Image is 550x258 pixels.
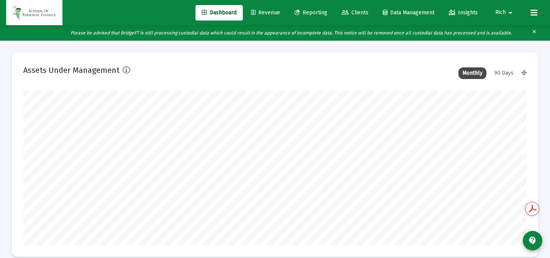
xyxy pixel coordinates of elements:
div: 90 Days [490,67,517,79]
mat-icon: clear [531,27,537,39]
a: Dashboard [195,5,243,21]
span: Revenue [251,9,280,16]
span: Rich [495,9,506,16]
mat-icon: contact_support [528,236,537,245]
a: Insights [443,5,484,21]
mat-icon: arrow_drop_down [506,5,515,21]
div: Monthly [458,67,486,79]
h2: Assets Under Management [23,64,119,76]
button: Rich [486,5,524,20]
span: Clients [342,9,368,16]
a: Data Management [377,5,441,21]
span: Reporting [294,9,327,16]
span: Dashboard [202,9,237,16]
a: Revenue [245,5,286,21]
span: Insights [449,9,478,16]
a: Clients [336,5,375,21]
img: Dashboard [12,5,57,21]
a: Reporting [288,5,334,21]
span: Data Management [383,9,434,16]
i: Please be advised that BridgeFT is still processing custodial data which could result in the appe... [71,30,512,36]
